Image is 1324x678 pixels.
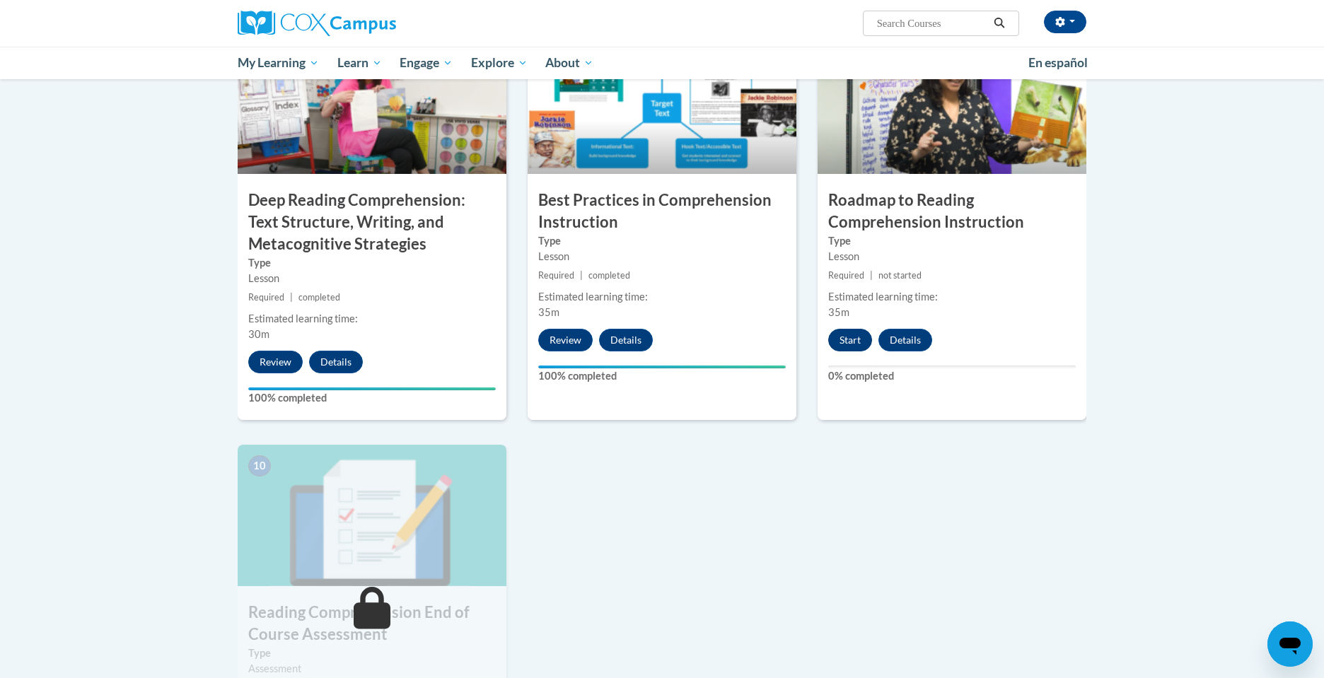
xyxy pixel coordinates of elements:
[238,189,506,255] h3: Deep Reading Comprehension: Text Structure, Writing, and Metacognitive Strategies
[238,54,319,71] span: My Learning
[528,189,796,233] h3: Best Practices in Comprehension Instruction
[989,15,1010,32] button: Search
[248,661,496,677] div: Assessment
[876,15,989,32] input: Search Courses
[337,54,382,71] span: Learn
[328,47,391,79] a: Learn
[216,47,1108,79] div: Main menu
[828,306,849,318] span: 35m
[538,329,593,351] button: Review
[828,270,864,281] span: Required
[248,271,496,286] div: Lesson
[828,329,872,351] button: Start
[248,292,284,303] span: Required
[538,366,786,368] div: Your progress
[238,602,506,645] h3: Reading Comprehension End of Course Assessment
[1028,55,1088,70] span: En español
[538,368,786,384] label: 100% completed
[248,390,496,406] label: 100% completed
[400,54,453,71] span: Engage
[818,189,1086,233] h3: Roadmap to Reading Comprehension Instruction
[545,54,593,71] span: About
[248,328,269,340] span: 30m
[1267,621,1313,667] iframe: Button to launch messaging window
[828,233,1076,249] label: Type
[238,11,506,36] a: Cox Campus
[828,289,1076,305] div: Estimated learning time:
[238,33,506,174] img: Course Image
[538,270,574,281] span: Required
[309,351,363,373] button: Details
[1044,11,1086,33] button: Account Settings
[248,311,496,327] div: Estimated learning time:
[248,455,271,477] span: 10
[538,289,786,305] div: Estimated learning time:
[238,11,396,36] img: Cox Campus
[588,270,630,281] span: completed
[248,351,303,373] button: Review
[228,47,328,79] a: My Learning
[248,387,496,390] div: Your progress
[878,270,922,281] span: not started
[528,33,796,174] img: Course Image
[462,47,537,79] a: Explore
[538,233,786,249] label: Type
[248,255,496,271] label: Type
[537,47,603,79] a: About
[538,249,786,264] div: Lesson
[471,54,528,71] span: Explore
[1019,48,1097,78] a: En español
[298,292,340,303] span: completed
[828,368,1076,384] label: 0% completed
[390,47,462,79] a: Engage
[538,306,559,318] span: 35m
[238,445,506,586] img: Course Image
[818,33,1086,174] img: Course Image
[828,249,1076,264] div: Lesson
[599,329,653,351] button: Details
[878,329,932,351] button: Details
[580,270,583,281] span: |
[290,292,293,303] span: |
[870,270,873,281] span: |
[248,645,496,661] label: Type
